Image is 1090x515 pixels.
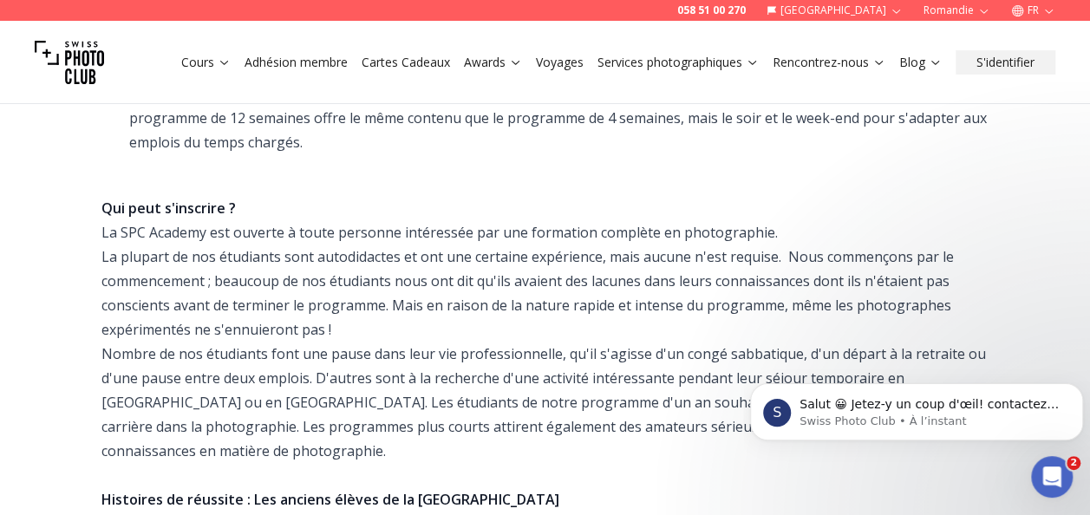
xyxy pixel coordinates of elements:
strong: Qui peut s'inscrire ? [101,199,236,218]
a: Voyages [536,54,584,71]
button: S'identifier [956,50,1055,75]
button: Services photographiques [591,50,766,75]
a: 058 51 00 270 [677,3,746,17]
a: Cours [181,54,231,71]
button: Cartes Cadeaux [355,50,457,75]
button: Rencontrez-nous [766,50,892,75]
img: Swiss photo club [35,28,104,97]
a: Awards [464,54,522,71]
a: Rencontrez-nous [773,54,885,71]
button: Cours [174,50,238,75]
a: Adhésion membre [245,54,348,71]
li: Choisissez la durée d'étude qui vous convient. Nos programmes de 4 semaines, 8 semaines et 1 an s... [124,81,989,154]
a: Cartes Cadeaux [362,54,450,71]
button: Adhésion membre [238,50,355,75]
a: Services photographiques [597,54,759,71]
strong: Histoires de réussite : Les anciens élèves de la [GEOGRAPHIC_DATA] [101,490,559,509]
button: Awards [457,50,529,75]
span: 2 [1067,456,1080,470]
button: Voyages [529,50,591,75]
iframe: Intercom notifications message [743,347,1090,468]
iframe: Intercom live chat [1031,456,1073,498]
a: Blog [899,54,942,71]
button: Blog [892,50,949,75]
